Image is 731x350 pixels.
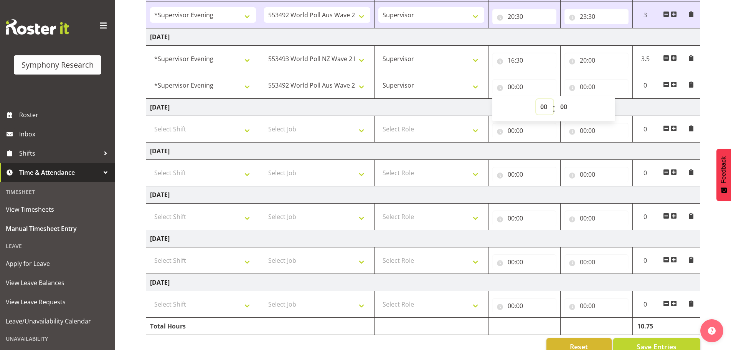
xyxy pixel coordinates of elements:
[632,160,658,186] td: 0
[564,254,629,270] input: Click to select...
[146,99,700,116] td: [DATE]
[21,59,94,71] div: Symphony Research
[2,238,113,254] div: Leave
[19,128,111,140] span: Inbox
[6,296,109,308] span: View Leave Requests
[19,148,100,159] span: Shifts
[564,9,629,24] input: Click to select...
[2,200,113,219] a: View Timesheets
[564,123,629,138] input: Click to select...
[146,28,700,46] td: [DATE]
[492,211,556,226] input: Click to select...
[632,291,658,318] td: 0
[720,156,727,183] span: Feedback
[146,186,700,204] td: [DATE]
[632,318,658,335] td: 10.75
[492,254,556,270] input: Click to select...
[146,230,700,247] td: [DATE]
[632,2,658,28] td: 3
[632,72,658,99] td: 0
[716,149,731,201] button: Feedback - Show survey
[19,167,100,178] span: Time & Attendance
[632,116,658,143] td: 0
[2,184,113,200] div: Timesheet
[6,315,109,327] span: Leave/Unavailability Calendar
[2,331,113,347] div: Unavailability
[6,223,109,234] span: Manual Timesheet Entry
[553,99,555,118] span: :
[564,167,629,182] input: Click to select...
[2,312,113,331] a: Leave/Unavailability Calendar
[632,247,658,274] td: 0
[6,277,109,289] span: View Leave Balances
[492,298,556,314] input: Click to select...
[146,274,700,291] td: [DATE]
[2,273,113,292] a: View Leave Balances
[2,254,113,273] a: Apply for Leave
[492,123,556,138] input: Click to select...
[492,167,556,182] input: Click to select...
[632,46,658,72] td: 3.5
[708,327,716,335] img: help-xxl-2.png
[564,211,629,226] input: Click to select...
[564,79,629,95] input: Click to select...
[6,204,109,215] span: View Timesheets
[492,9,556,24] input: Click to select...
[564,298,629,314] input: Click to select...
[2,219,113,238] a: Manual Timesheet Entry
[146,143,700,160] td: [DATE]
[6,258,109,269] span: Apply for Leave
[564,53,629,68] input: Click to select...
[6,19,69,35] img: Rosterit website logo
[492,79,556,95] input: Click to select...
[632,204,658,230] td: 0
[492,53,556,68] input: Click to select...
[19,109,111,121] span: Roster
[2,292,113,312] a: View Leave Requests
[146,318,260,335] td: Total Hours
